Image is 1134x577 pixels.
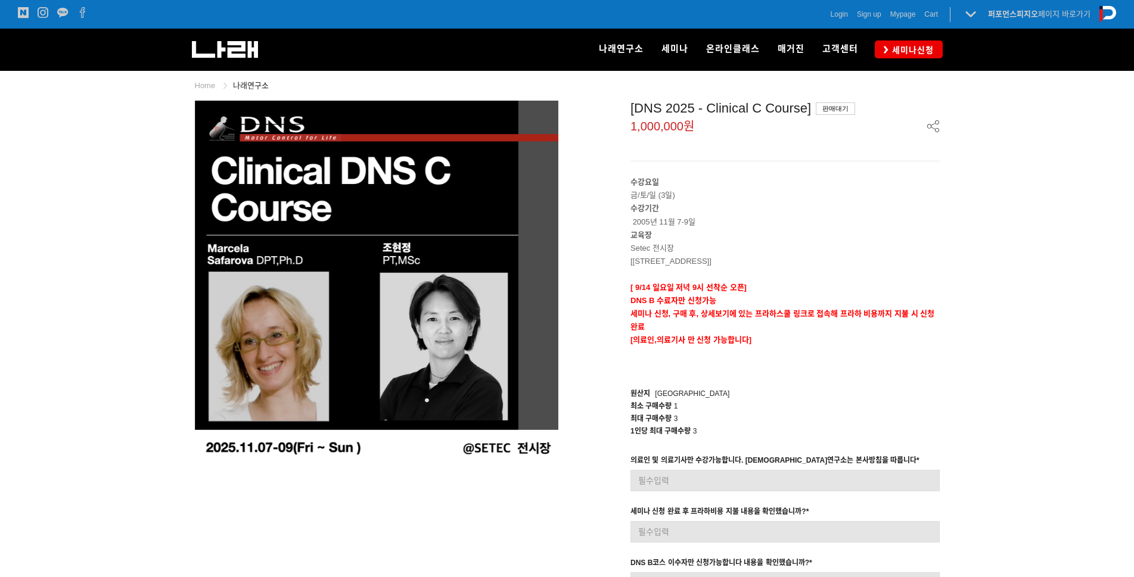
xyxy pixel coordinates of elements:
strong: 수강요일 [630,177,659,186]
strong: DNS B 수료자만 신청가능 [630,296,716,305]
strong: 세미나 신청, 구매 후, 상세보기에 있는 프라하스쿨 링크로 접속해 프라하 비용까지 지불 시 신청완료 [630,309,934,331]
a: 나래연구소 [590,29,653,70]
p: [[STREET_ADDRESS]] [630,255,940,268]
div: 판매대기 [816,102,855,115]
span: 온라인클래스 [706,43,760,54]
strong: 퍼포먼스피지오 [988,10,1038,18]
a: 퍼포먼스피지오페이지 바로가기 [988,10,1090,18]
div: [DNS 2025 - Clinical C Course] [630,101,940,116]
span: 3 [693,427,697,435]
strong: 수강기간 [630,204,659,213]
span: [GEOGRAPHIC_DATA] [655,389,729,398]
strong: [의료인,의료기사 만 신청 가능합니다] [630,335,751,344]
a: 매거진 [769,29,813,70]
p: Setec 전시장 [630,242,940,255]
span: 1 [674,402,678,410]
a: 세미나 [653,29,697,70]
div: DNS B코스 이수자만 신청가능합니다 내용을 확인했습니까? [630,557,812,572]
a: Cart [924,8,938,20]
span: 최소 구매수량 [630,402,672,410]
strong: 교육장 [630,230,652,239]
strong: [ 9/14 일요일 저녁 9시 선착순 오픈] [630,283,747,292]
span: 매거진 [778,43,804,54]
a: 고객센터 [813,29,867,70]
a: 세미나신청 [875,40,943,58]
div: 의료인 및 의료기사만 수강가능합니다. [DEMOGRAPHIC_DATA]연구소는 본사방침을 따릅니다 [630,454,919,470]
a: Home [195,81,216,90]
a: 나래연구소 [233,81,269,90]
span: 고객센터 [822,43,858,54]
a: Sign up [857,8,881,20]
span: 1인당 최대 구매수량 [630,427,691,435]
p: 2005년 11월 7-9일 [630,202,940,228]
span: 최대 구매수량 [630,414,672,423]
span: 원산지 [630,389,650,398]
span: 3 [674,414,678,423]
input: 필수입력 [630,521,940,542]
a: Login [831,8,848,20]
div: 세미나 신청 완료 후 프라하비용 지불 내용을 확인했습니까? [630,506,809,521]
span: 세미나 [661,43,688,54]
span: 나래연구소 [599,43,644,54]
span: 세미나신청 [888,44,934,56]
a: Mypage [890,8,916,20]
input: 필수입력 [630,470,940,491]
a: 온라인클래스 [697,29,769,70]
span: 1,000,000원 [630,120,694,132]
p: 금/토/일 (3일) [630,176,940,202]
